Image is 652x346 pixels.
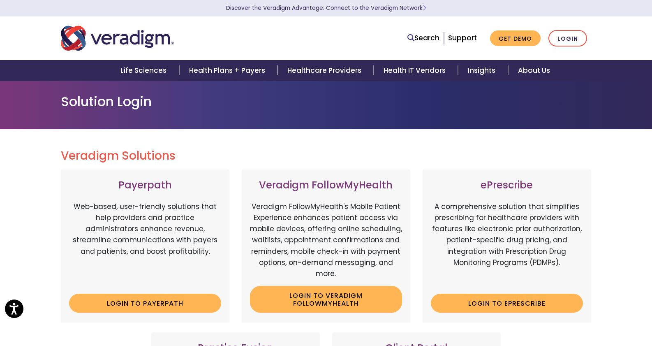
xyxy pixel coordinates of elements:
[61,94,591,109] h1: Solution Login
[69,179,221,191] h3: Payerpath
[61,149,591,163] h2: Veradigm Solutions
[277,60,374,81] a: Healthcare Providers
[69,201,221,288] p: Web-based, user-friendly solutions that help providers and practice administrators enhance revenu...
[431,179,583,191] h3: ePrescribe
[69,294,221,313] a: Login to Payerpath
[374,60,458,81] a: Health IT Vendors
[423,4,426,12] span: Learn More
[250,201,402,279] p: Veradigm FollowMyHealth's Mobile Patient Experience enhances patient access via mobile devices, o...
[508,60,560,81] a: About Us
[490,30,541,46] a: Get Demo
[458,60,508,81] a: Insights
[250,179,402,191] h3: Veradigm FollowMyHealth
[431,294,583,313] a: Login to ePrescribe
[431,201,583,288] p: A comprehensive solution that simplifies prescribing for healthcare providers with features like ...
[407,33,439,44] a: Search
[548,30,587,47] a: Login
[448,33,477,43] a: Support
[61,25,174,52] img: Veradigm logo
[111,60,179,81] a: Life Sciences
[226,4,426,12] a: Discover the Veradigm Advantage: Connect to the Veradigm NetworkLearn More
[179,60,277,81] a: Health Plans + Payers
[250,286,402,313] a: Login to Veradigm FollowMyHealth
